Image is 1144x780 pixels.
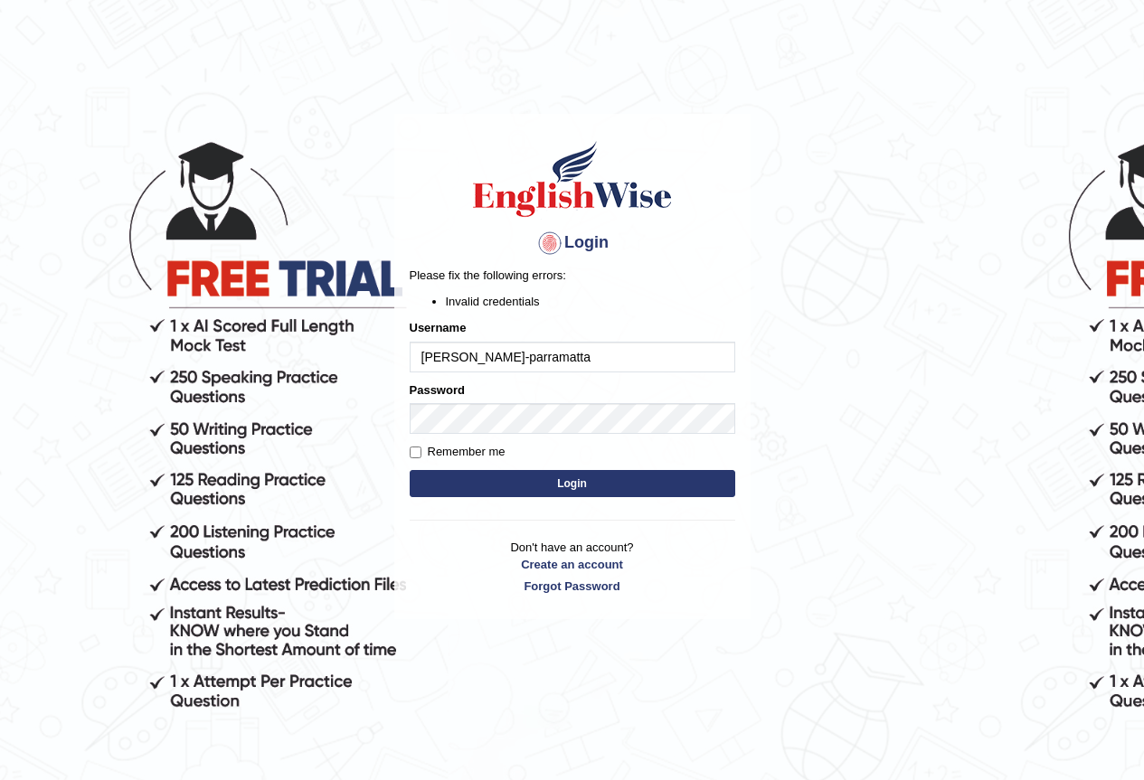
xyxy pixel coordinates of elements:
[410,470,735,497] button: Login
[410,381,465,399] label: Password
[469,138,676,220] img: Logo of English Wise sign in for intelligent practice with AI
[410,446,421,458] input: Remember me
[410,578,735,595] a: Forgot Password
[410,443,506,461] label: Remember me
[446,293,735,310] li: Invalid credentials
[410,229,735,258] h4: Login
[410,539,735,595] p: Don't have an account?
[410,267,735,284] p: Please fix the following errors:
[410,319,467,336] label: Username
[410,556,735,573] a: Create an account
